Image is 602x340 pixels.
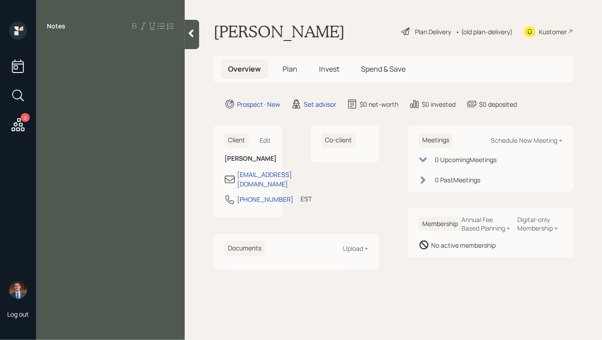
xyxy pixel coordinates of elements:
div: Upload + [343,244,368,253]
span: Spend & Save [361,64,406,74]
div: $0 invested [422,100,456,109]
div: 0 Upcoming Meeting s [435,155,497,164]
div: $0 net-worth [360,100,398,109]
span: Overview [228,64,261,74]
div: Log out [7,310,29,318]
h6: Documents [224,241,265,256]
span: Plan [283,64,297,74]
div: Edit [260,136,271,145]
div: Digital-only Membership + [518,215,562,232]
div: [PHONE_NUMBER] [237,195,293,204]
div: Set advisor [304,100,336,109]
div: No active membership [431,240,496,250]
h1: [PERSON_NAME] [214,22,345,41]
div: [EMAIL_ADDRESS][DOMAIN_NAME] [237,170,292,189]
div: 2 [21,113,30,122]
h6: Co-client [322,133,356,148]
div: EST [301,194,312,204]
h6: Client [224,133,249,148]
h6: Membership [419,217,461,231]
label: Notes [47,22,65,31]
img: hunter_neumayer.jpg [9,281,27,299]
div: Schedule New Meeting + [491,136,562,145]
div: Prospect · New [237,100,280,109]
div: 0 Past Meeting s [435,175,480,185]
div: $0 deposited [479,100,517,109]
div: Annual Fee Based Planning + [461,215,511,232]
div: • (old plan-delivery) [456,27,513,36]
div: Kustomer [539,27,567,36]
h6: Meetings [419,133,453,148]
h6: [PERSON_NAME] [224,155,271,163]
div: Plan Delivery [415,27,451,36]
span: Invest [319,64,339,74]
